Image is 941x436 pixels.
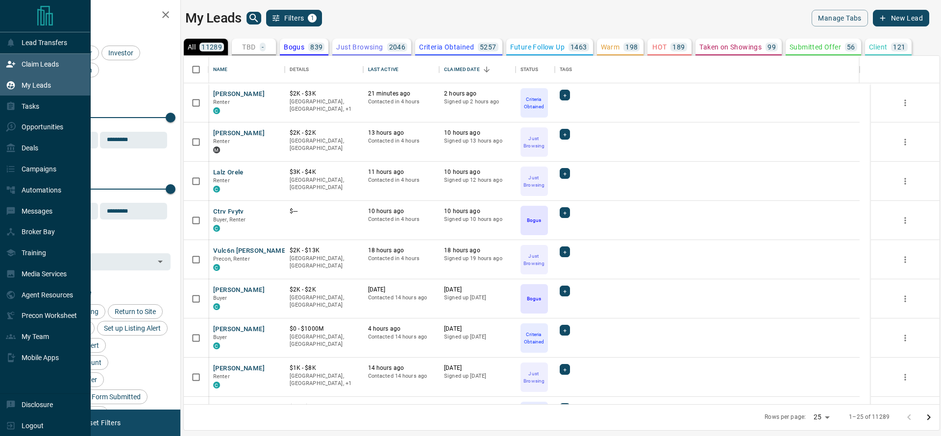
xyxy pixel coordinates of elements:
div: Set up Listing Alert [97,321,168,336]
button: more [898,135,913,149]
p: Signed up 19 hours ago [444,255,511,263]
span: 1 [309,15,316,22]
span: Renter [213,99,230,105]
div: + [560,403,570,414]
button: more [898,291,913,306]
p: [GEOGRAPHIC_DATA], [GEOGRAPHIC_DATA] [290,137,358,152]
p: [DATE] [368,403,435,412]
button: Manage Tabs [812,10,867,26]
p: $2K - $2K [290,286,358,294]
p: Warm [601,44,620,50]
span: + [563,129,567,139]
span: + [563,364,567,374]
div: + [560,207,570,218]
p: 1–25 of 11289 [849,413,890,421]
span: + [563,247,567,257]
span: Buyer [213,295,227,301]
div: Status [520,56,539,83]
button: Filters1 [266,10,322,26]
p: $0 - $1000M [290,325,358,333]
div: Name [208,56,285,83]
p: Signed up [DATE] [444,372,511,380]
button: more [898,174,913,189]
p: Contacted 14 hours ago [368,294,435,302]
p: Just Browsing [521,252,547,267]
p: Taken on Showings [699,44,762,50]
span: + [563,208,567,218]
p: Contacted in 4 hours [368,216,435,223]
p: 99 [768,44,776,50]
button: [PERSON_NAME] [213,403,265,412]
button: more [898,96,913,110]
p: $3K - $4K [290,168,358,176]
span: Set up Listing Alert [100,324,164,332]
div: condos.ca [213,225,220,232]
div: 25 [810,410,833,424]
p: Contacted in 4 hours [368,137,435,145]
button: [PERSON_NAME] [213,90,265,99]
span: Buyer, Renter [213,217,246,223]
div: mrloft.ca [213,146,220,153]
p: Contacted in 4 hours [368,255,435,263]
span: + [563,286,567,296]
button: [PERSON_NAME] [213,325,265,334]
p: 14 hours ago [368,364,435,372]
button: [PERSON_NAME] [213,286,265,295]
p: TBD [242,44,255,50]
button: more [898,213,913,228]
h1: My Leads [185,10,242,26]
div: + [560,325,570,336]
div: + [560,129,570,140]
p: 11 hours ago [368,168,435,176]
div: + [560,364,570,375]
button: more [898,331,913,345]
div: Details [285,56,363,83]
button: Reset Filters [74,414,127,431]
p: Just Browsing [521,370,547,385]
p: 11289 [201,44,222,50]
span: Renter [213,373,230,380]
p: $2K - $3K [290,90,358,98]
p: 10 hours ago [368,207,435,216]
button: more [898,252,913,267]
div: + [560,168,570,179]
div: Investor [101,46,140,60]
p: Submitted Offer [790,44,841,50]
p: [DATE] [444,403,511,412]
p: $1K - $8K [290,364,358,372]
span: Return to Site [111,308,159,315]
button: Lalz Orele [213,168,244,177]
div: condos.ca [213,303,220,310]
button: Ctrv Fvytv [213,207,244,217]
p: Signed up 10 hours ago [444,216,511,223]
p: Bogus [527,295,541,302]
p: $--- [290,207,358,216]
div: Name [213,56,228,83]
p: 1463 [570,44,587,50]
span: Precon, Renter [213,256,250,262]
p: Bogus [527,217,541,224]
div: condos.ca [213,186,220,193]
p: Client [869,44,887,50]
p: Contacted 14 hours ago [368,372,435,380]
span: Investor [105,49,137,57]
div: + [560,286,570,296]
p: - [262,44,264,50]
p: HOT [652,44,667,50]
button: New Lead [873,10,929,26]
p: Contacted 14 hours ago [368,333,435,341]
p: 839 [310,44,322,50]
button: more [898,370,913,385]
p: $2K - $2K [290,129,358,137]
p: 10 hours ago [444,129,511,137]
span: + [563,325,567,335]
div: Details [290,56,309,83]
p: 2046 [389,44,406,50]
div: + [560,90,570,100]
span: Renter [213,138,230,145]
p: Criteria Obtained [419,44,474,50]
p: 121 [893,44,905,50]
span: + [563,169,567,178]
p: Just Browsing [521,135,547,149]
div: condos.ca [213,342,220,349]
